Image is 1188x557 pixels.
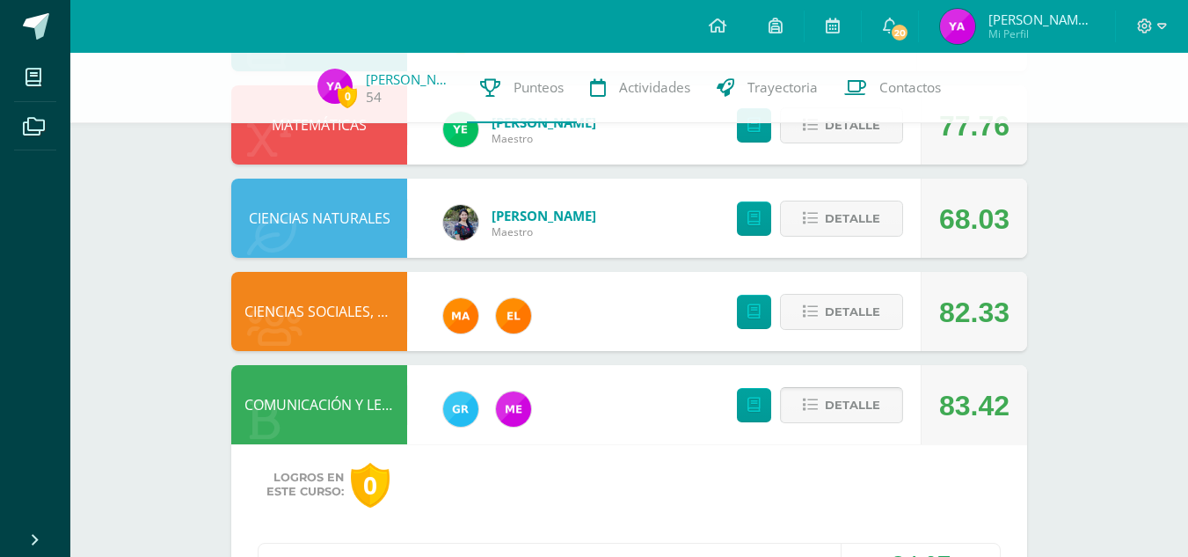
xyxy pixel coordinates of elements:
span: 20 [890,23,909,42]
span: Punteos [514,78,564,97]
div: 68.03 [939,180,1009,259]
span: Actividades [619,78,690,97]
span: Contactos [879,78,941,97]
img: 47e0c6d4bfe68c431262c1f147c89d8f.png [443,392,478,427]
div: 77.76 [939,86,1009,165]
a: Contactos [831,53,954,123]
a: 54 [366,88,382,106]
span: 0 [338,85,357,107]
div: 0 [351,463,390,508]
a: Actividades [577,53,703,123]
img: dfa1fd8186729af5973cf42d94c5b6ba.png [443,112,478,147]
a: [PERSON_NAME] [366,70,454,88]
img: 266030d5bbfb4fab9f05b9da2ad38396.png [443,298,478,333]
a: Punteos [467,53,577,123]
span: Detalle [825,389,880,421]
img: 498c526042e7dcf1c615ebb741a80315.png [496,392,531,427]
span: Maestro [492,131,596,146]
button: Detalle [780,387,903,423]
div: MATEMÁTICAS [231,85,407,165]
img: 31c982a1c1d67d3c4d1e96adbf671f86.png [496,298,531,333]
span: Trayectoria [747,78,818,97]
div: 82.33 [939,273,1009,352]
span: Detalle [825,296,880,328]
button: Detalle [780,201,903,237]
div: CIENCIAS NATURALES [231,179,407,258]
span: Maestro [492,224,596,239]
button: Detalle [780,294,903,330]
a: Trayectoria [703,53,831,123]
div: CIENCIAS SOCIALES, FORMACIÓN CIUDADANA E INTERCULTURALIDAD [231,272,407,351]
a: [PERSON_NAME] [492,207,596,224]
div: 83.42 [939,366,1009,445]
span: Logros en este curso: [266,471,344,499]
span: Detalle [825,109,880,142]
img: a6afdc9d00cfefa793b5be9037cb8e16.png [317,69,353,104]
span: Detalle [825,202,880,235]
button: Detalle [780,107,903,143]
span: Mi Perfil [988,26,1094,41]
span: [PERSON_NAME] [PERSON_NAME] [988,11,1094,28]
div: COMUNICACIÓN Y LENGUAJE, IDIOMA ESPAÑOL [231,365,407,444]
img: b2b209b5ecd374f6d147d0bc2cef63fa.png [443,205,478,240]
img: a6afdc9d00cfefa793b5be9037cb8e16.png [940,9,975,44]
